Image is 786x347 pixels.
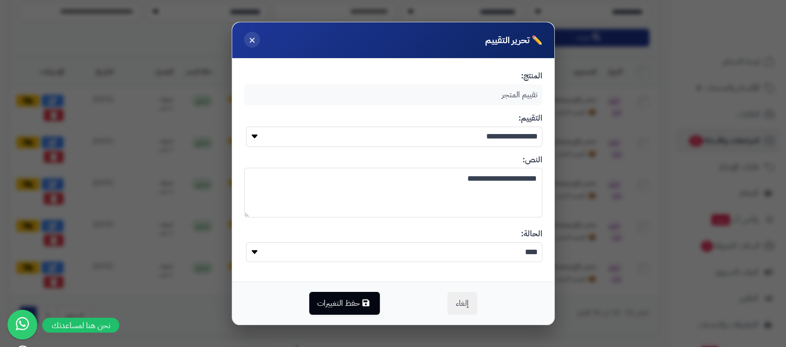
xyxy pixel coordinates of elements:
label: الحالة: [244,228,542,240]
button: إلغاء [447,292,477,315]
h4: ✏️ تحرير التقييم [485,34,542,47]
label: التقييم: [244,113,542,124]
button: × [244,32,260,48]
div: تقييم المتجر [244,84,542,106]
span: × [249,31,256,48]
label: النص: [244,154,542,166]
button: حفظ التغييرات [309,292,380,315]
label: المنتج: [244,70,542,82]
